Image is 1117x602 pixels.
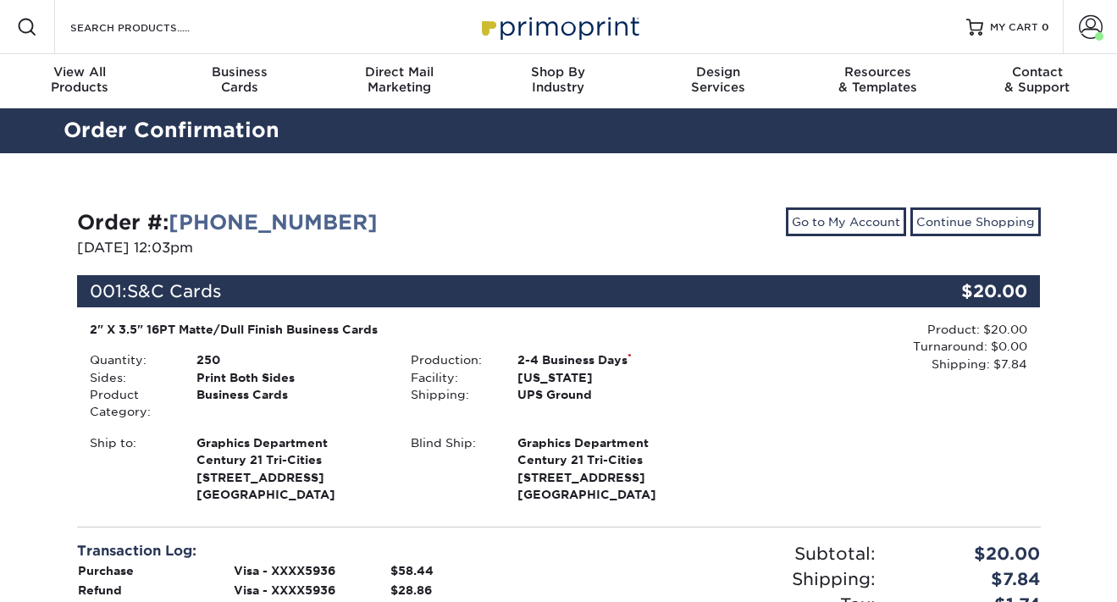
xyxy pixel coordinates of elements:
[1042,21,1049,33] span: 0
[517,434,706,451] span: Graphics Department
[478,54,638,108] a: Shop ByIndustry
[517,434,706,501] strong: [GEOGRAPHIC_DATA]
[910,207,1041,236] a: Continue Shopping
[69,17,234,37] input: SEARCH PRODUCTS.....
[958,64,1117,95] div: & Support
[517,451,706,468] span: Century 21 Tri-Cities
[559,566,888,592] div: Shipping:
[505,386,719,403] div: UPS Ground
[77,386,184,421] div: Product Category:
[990,20,1038,35] span: MY CART
[639,64,798,80] span: Design
[390,564,434,577] strong: $58.44
[77,541,546,561] div: Transaction Log:
[234,564,335,577] strong: Visa - XXXX5936
[390,583,432,597] strong: $28.86
[319,64,478,80] span: Direct Mail
[474,8,644,45] img: Primoprint
[77,275,880,307] div: 001:
[798,64,957,80] span: Resources
[184,351,398,368] div: 250
[90,321,707,338] div: 2" X 3.5" 16PT Matte/Dull Finish Business Cards
[127,281,222,301] span: S&C Cards
[77,238,546,258] p: [DATE] 12:03pm
[398,386,505,403] div: Shipping:
[159,54,318,108] a: BusinessCards
[78,583,122,597] strong: Refund
[51,115,1067,146] h2: Order Confirmation
[786,207,906,236] a: Go to My Account
[478,64,638,95] div: Industry
[196,469,385,486] span: [STREET_ADDRESS]
[398,369,505,386] div: Facility:
[958,64,1117,80] span: Contact
[559,541,888,566] div: Subtotal:
[880,275,1041,307] div: $20.00
[398,434,505,504] div: Blind Ship:
[184,369,398,386] div: Print Both Sides
[77,210,378,235] strong: Order #:
[505,369,719,386] div: [US_STATE]
[798,54,957,108] a: Resources& Templates
[958,54,1117,108] a: Contact& Support
[888,566,1053,592] div: $7.84
[319,64,478,95] div: Marketing
[159,64,318,80] span: Business
[319,54,478,108] a: Direct MailMarketing
[159,64,318,95] div: Cards
[517,469,706,486] span: [STREET_ADDRESS]
[719,321,1027,373] div: Product: $20.00 Turnaround: $0.00 Shipping: $7.84
[77,434,184,504] div: Ship to:
[77,351,184,368] div: Quantity:
[196,434,385,501] strong: [GEOGRAPHIC_DATA]
[196,434,385,451] span: Graphics Department
[798,64,957,95] div: & Templates
[505,351,719,368] div: 2-4 Business Days
[234,583,335,597] strong: Visa - XXXX5936
[478,64,638,80] span: Shop By
[398,351,505,368] div: Production:
[639,64,798,95] div: Services
[169,210,378,235] a: [PHONE_NUMBER]
[639,54,798,108] a: DesignServices
[78,564,134,577] strong: Purchase
[77,369,184,386] div: Sides:
[888,541,1053,566] div: $20.00
[184,386,398,421] div: Business Cards
[196,451,385,468] span: Century 21 Tri-Cities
